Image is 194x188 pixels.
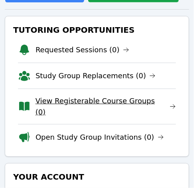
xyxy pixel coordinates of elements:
a: View Registerable Course Groups (0) [36,95,176,118]
h3: Your Account [12,170,182,184]
a: Open Study Group Invitations (0) [36,132,164,143]
a: Study Group Replacements (0) [36,70,156,81]
a: Requested Sessions (0) [36,44,129,55]
h3: Tutoring Opportunities [12,23,182,37]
